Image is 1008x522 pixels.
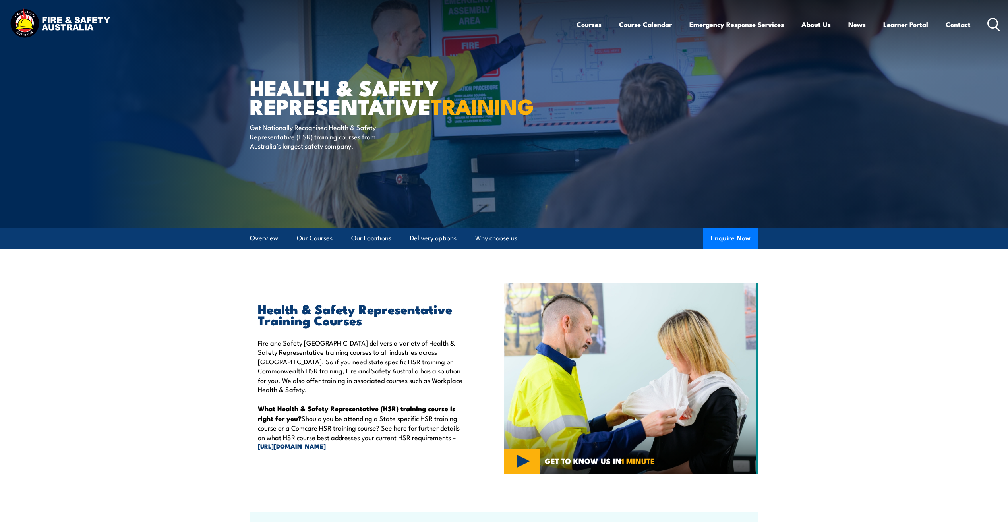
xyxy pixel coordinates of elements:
a: News [848,14,866,35]
h2: Health & Safety Representative Training Courses [258,303,468,325]
img: Fire & Safety Australia deliver Health and Safety Representatives Training Courses – HSR Training [504,283,758,474]
p: Get Nationally Recognised Health & Safety Representative (HSR) training courses from Australia’s ... [250,122,395,150]
strong: TRAINING [431,89,534,122]
a: Learner Portal [883,14,928,35]
strong: 1 MINUTE [621,455,655,466]
h1: Health & Safety Representative [250,78,446,115]
a: Courses [577,14,602,35]
a: Emergency Response Services [689,14,784,35]
p: Fire and Safety [GEOGRAPHIC_DATA] delivers a variety of Health & Safety Representative training c... [258,338,468,394]
span: GET TO KNOW US IN [545,457,655,464]
p: Should you be attending a State specific HSR training course or a Comcare HSR training course? Se... [258,404,468,450]
a: Delivery options [410,228,457,249]
a: Why choose us [475,228,517,249]
a: Course Calendar [619,14,672,35]
a: [URL][DOMAIN_NAME] [258,442,468,450]
button: Enquire Now [703,228,758,249]
strong: What Health & Safety Representative (HSR) training course is right for you? [258,403,455,423]
a: Contact [946,14,971,35]
a: Our Courses [297,228,333,249]
a: Overview [250,228,278,249]
a: Our Locations [351,228,391,249]
a: About Us [801,14,831,35]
